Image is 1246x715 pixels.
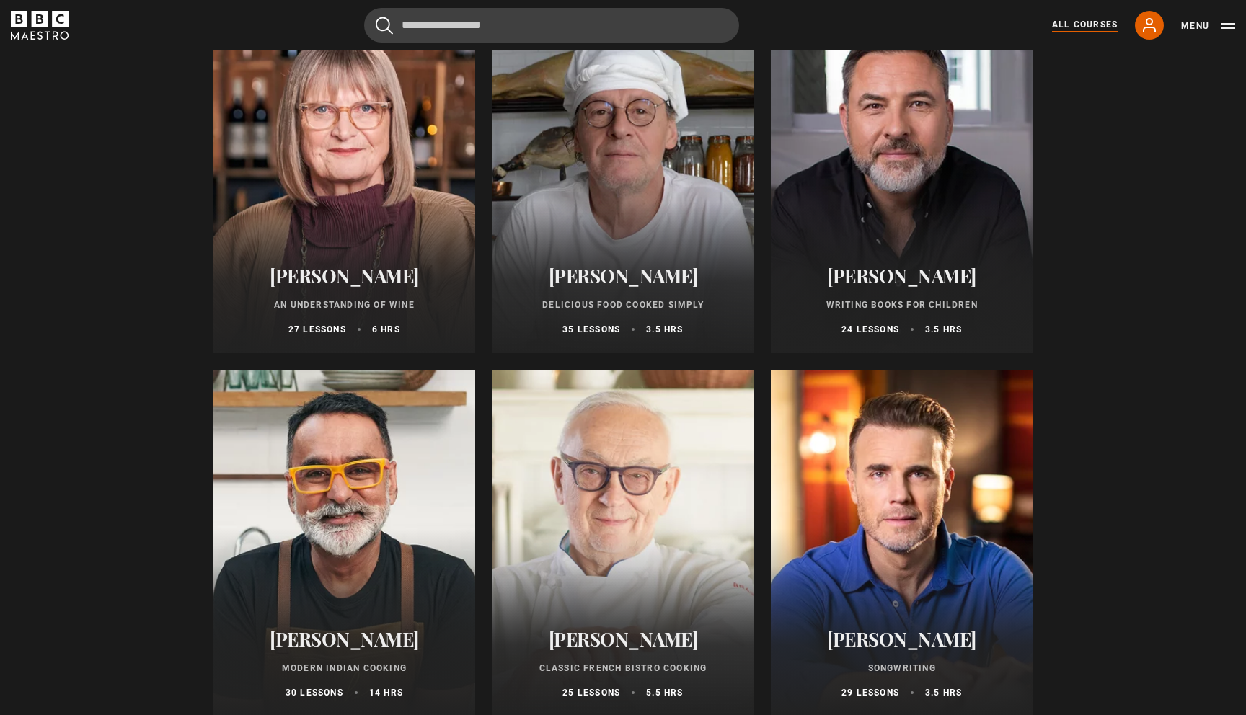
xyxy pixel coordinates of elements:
[1052,18,1118,32] a: All Courses
[369,686,403,699] p: 14 hrs
[288,323,346,336] p: 27 lessons
[925,686,962,699] p: 3.5 hrs
[231,628,458,650] h2: [PERSON_NAME]
[841,686,899,699] p: 29 lessons
[510,298,737,311] p: Delicious Food Cooked Simply
[372,323,400,336] p: 6 hrs
[788,628,1015,650] h2: [PERSON_NAME]
[11,11,69,40] svg: BBC Maestro
[788,662,1015,675] p: Songwriting
[510,628,737,650] h2: [PERSON_NAME]
[510,265,737,287] h2: [PERSON_NAME]
[841,323,899,336] p: 24 lessons
[771,7,1033,353] a: [PERSON_NAME] Writing Books for Children 24 lessons 3.5 hrs
[510,662,737,675] p: Classic French Bistro Cooking
[646,323,683,336] p: 3.5 hrs
[231,662,458,675] p: Modern Indian Cooking
[562,686,620,699] p: 25 lessons
[788,298,1015,311] p: Writing Books for Children
[364,8,739,43] input: Search
[788,265,1015,287] h2: [PERSON_NAME]
[231,298,458,311] p: An Understanding of Wine
[492,7,754,353] a: [PERSON_NAME] Delicious Food Cooked Simply 35 lessons 3.5 hrs
[925,323,962,336] p: 3.5 hrs
[376,17,393,35] button: Submit the search query
[1181,19,1235,33] button: Toggle navigation
[562,323,620,336] p: 35 lessons
[213,7,475,353] a: [PERSON_NAME] An Understanding of Wine 27 lessons 6 hrs
[286,686,343,699] p: 30 lessons
[231,265,458,287] h2: [PERSON_NAME]
[646,686,683,699] p: 5.5 hrs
